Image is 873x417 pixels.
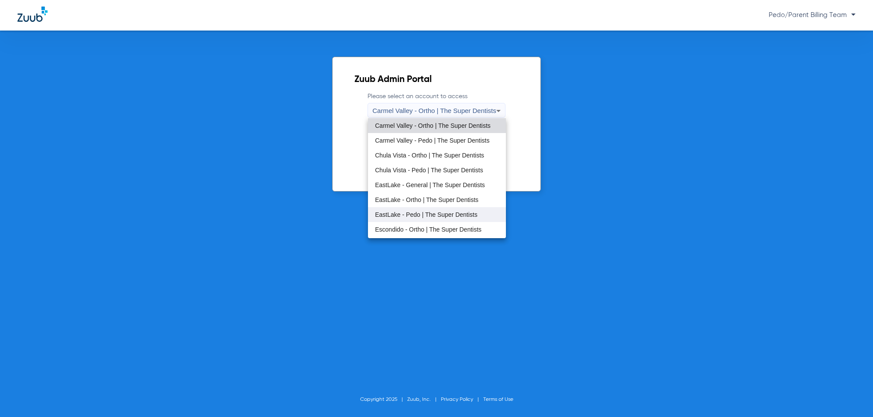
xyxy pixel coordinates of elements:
iframe: Chat Widget [829,375,873,417]
span: EastLake - Pedo | The Super Dentists [375,212,478,218]
span: Chula Vista - Pedo | The Super Dentists [375,167,483,173]
span: EastLake - General | The Super Dentists [375,182,485,188]
span: EastLake - Ortho | The Super Dentists [375,197,478,203]
span: Escondido - Ortho | The Super Dentists [375,226,481,232]
span: Chula Vista - Ortho | The Super Dentists [375,152,484,158]
span: Carmel Valley - Ortho | The Super Dentists [375,123,491,129]
span: Carmel Valley - Pedo | The Super Dentists [375,137,489,144]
